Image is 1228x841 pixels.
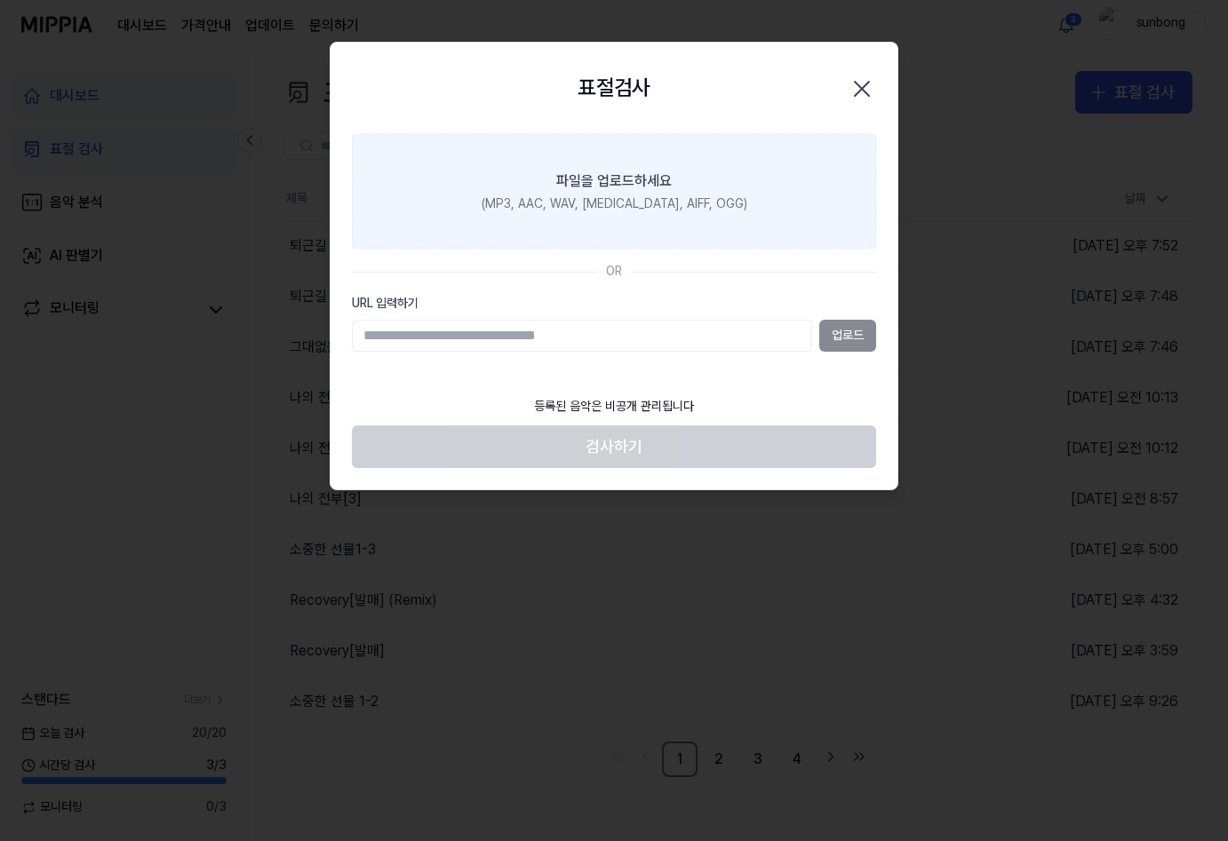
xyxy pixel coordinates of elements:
[556,171,672,192] div: 파일을 업로드하세요
[523,387,705,426] div: 등록된 음악은 비공개 관리됩니다
[578,71,650,105] h2: 표절검사
[606,263,622,281] div: OR
[482,195,747,213] div: (MP3, AAC, WAV, [MEDICAL_DATA], AIFF, OGG)
[352,295,876,313] label: URL 입력하기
